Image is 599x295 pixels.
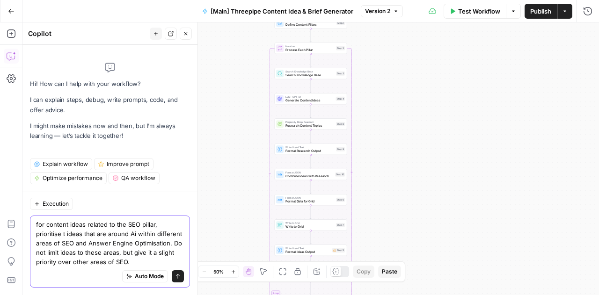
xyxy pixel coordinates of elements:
[213,268,224,275] span: 50%
[28,29,147,38] div: Copilot
[275,169,347,180] div: Format JSONCombine Ideas with ResearchStep 10
[332,248,345,252] div: Step 5
[336,46,345,50] div: Step 2
[336,21,345,25] div: Step 1
[310,54,312,67] g: Edge from step_2 to step_3
[285,171,333,174] span: Format JSON
[336,122,345,126] div: Step 8
[275,245,347,256] div: Write Liquid TextFormat Ideas OutputStep 5
[336,72,345,76] div: Step 3
[285,120,334,124] span: Perplexity Deep Research
[285,123,334,128] span: Research Content Topics
[197,4,359,19] button: [Main] Threepipe Content Idea & Brief Generator
[285,199,334,204] span: Format Data for Grid
[285,224,334,229] span: Write to Grid
[30,172,107,184] button: Optimize performance
[378,266,401,278] button: Paste
[43,160,88,168] span: Explain workflow
[285,22,335,27] span: Define Content Pillars
[285,221,334,225] span: Write to Grid
[285,95,334,99] span: LLM · GPT-4.1
[30,121,190,141] p: I might make mistakes now and then, but I’m always learning — let’s tackle it together!
[275,17,347,29] div: Run Code · PythonDefine Content PillarsStep 1
[211,7,353,16] span: [Main] Threepipe Content Idea & Brief Generator
[285,145,334,149] span: Write Liquid Text
[275,194,347,205] div: Format JSONFormat Data for GridStep 6
[353,266,374,278] button: Copy
[30,79,190,89] p: Hi! How can I help with your workflow?
[109,172,160,184] button: QA workflow
[107,160,149,168] span: Improve prompt
[357,267,371,276] span: Copy
[458,7,500,16] span: Test Workflow
[285,174,333,179] span: Combine Ideas with Research
[310,155,312,168] g: Edge from step_9 to step_10
[285,98,334,103] span: Generate Content Ideas
[285,149,334,153] span: Format Research Output
[94,158,153,170] button: Improve prompt
[285,196,334,200] span: Format JSON
[275,43,347,54] div: LoopIterationProcess Each PillarStep 2
[285,250,330,254] span: Format Ideas Output
[335,173,345,177] div: Step 10
[285,73,334,78] span: Search Knowledge Base
[43,174,102,182] span: Optimize performance
[310,230,312,244] g: Edge from step_7 to step_5
[310,130,312,143] g: Edge from step_8 to step_9
[444,4,506,19] button: Test Workflow
[310,205,312,219] g: Edge from step_6 to step_7
[275,144,347,155] div: Write Liquid TextFormat Research OutputStep 9
[530,7,551,16] span: Publish
[285,48,334,52] span: Process Each Pillar
[336,147,345,151] div: Step 9
[275,93,347,104] div: LLM · GPT-4.1Generate Content IdeasStep 4
[310,180,312,194] g: Edge from step_10 to step_6
[361,5,403,17] button: Version 2
[525,4,557,19] button: Publish
[336,223,345,227] div: Step 7
[336,97,345,101] div: Step 4
[122,270,168,282] button: Auto Mode
[310,104,312,118] g: Edge from step_4 to step_8
[30,95,190,115] p: I can explain steps, debug, write prompts, code, and offer advice.
[121,174,155,182] span: QA workflow
[135,272,164,281] span: Auto Mode
[285,246,330,250] span: Write Liquid Text
[275,68,347,79] div: Search Knowledge BaseSearch Knowledge BaseStep 3
[310,79,312,93] g: Edge from step_3 to step_4
[382,267,397,276] span: Paste
[30,198,73,210] button: Execution
[43,200,69,208] span: Execution
[36,220,184,266] textarea: for content ideas related to the SEO pillar, prioritise t ideas that are around Ai within differe...
[30,158,92,170] button: Explain workflow
[285,44,334,48] span: Iteration
[275,219,347,230] div: Write to GridWrite to GridStep 7
[310,29,312,42] g: Edge from step_1 to step_2
[285,70,334,73] span: Search Knowledge Base
[336,198,345,202] div: Step 6
[275,118,347,130] div: Perplexity Deep ResearchResearch Content TopicsStep 8
[365,7,390,15] span: Version 2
